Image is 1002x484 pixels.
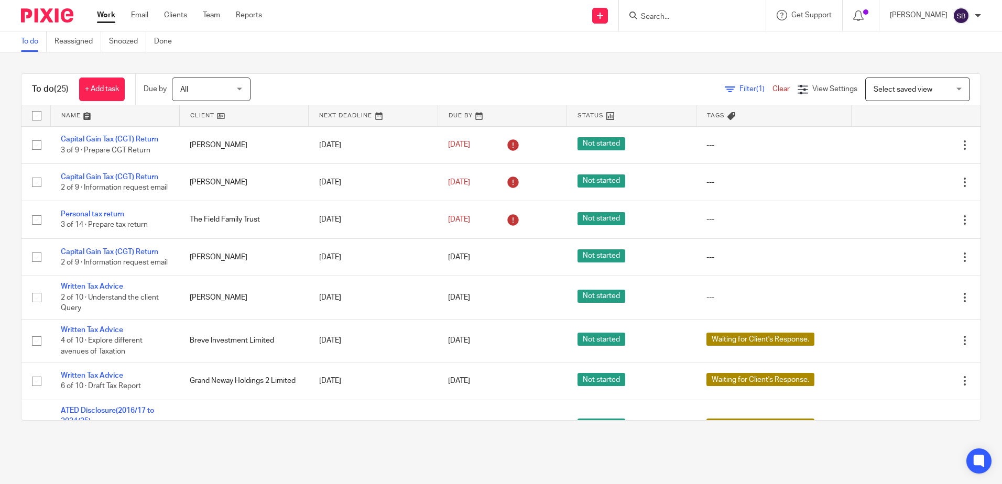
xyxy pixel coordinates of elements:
[54,85,69,93] span: (25)
[179,163,308,201] td: [PERSON_NAME]
[179,400,308,454] td: Elegant Delight Corp
[144,84,167,94] p: Due by
[164,10,187,20] a: Clients
[706,373,814,386] span: Waiting for Client's Response.
[706,214,841,225] div: ---
[890,10,947,20] p: [PERSON_NAME]
[578,174,625,188] span: Not started
[131,10,148,20] a: Email
[61,283,123,290] a: Written Tax Advice
[706,292,841,303] div: ---
[448,377,470,384] span: [DATE]
[97,10,115,20] a: Work
[61,259,168,266] span: 2 of 9 · Information request email
[706,333,814,346] span: Waiting for Client's Response.
[309,201,438,238] td: [DATE]
[179,238,308,276] td: [PERSON_NAME]
[179,201,308,238] td: The Field Family Trust
[448,216,470,223] span: [DATE]
[812,85,857,93] span: View Settings
[55,31,101,52] a: Reassigned
[179,362,308,400] td: Grand Neway Holdings 2 Limited
[707,113,725,118] span: Tags
[61,326,123,334] a: Written Tax Advice
[61,248,158,256] a: Capital Gain Tax (CGT) Return
[578,333,625,346] span: Not started
[179,126,308,163] td: [PERSON_NAME]
[61,173,158,181] a: Capital Gain Tax (CGT) Return
[448,179,470,186] span: [DATE]
[61,382,141,390] span: 6 of 10 · Draft Tax Report
[61,337,143,355] span: 4 of 10 · Explore different avenues of Taxation
[236,10,262,20] a: Reports
[309,163,438,201] td: [DATE]
[640,13,734,22] input: Search
[578,137,625,150] span: Not started
[756,85,765,93] span: (1)
[448,141,470,149] span: [DATE]
[79,78,125,101] a: + Add task
[448,294,470,301] span: [DATE]
[203,10,220,20] a: Team
[179,319,308,362] td: Breve Investment Limited
[109,31,146,52] a: Snoozed
[309,126,438,163] td: [DATE]
[706,140,841,150] div: ---
[61,184,168,191] span: 2 of 9 · Information request email
[154,31,180,52] a: Done
[772,85,790,93] a: Clear
[578,212,625,225] span: Not started
[61,136,158,143] a: Capital Gain Tax (CGT) Return
[578,290,625,303] span: Not started
[61,294,159,312] span: 2 of 10 · Understand the client Query
[309,319,438,362] td: [DATE]
[21,31,47,52] a: To do
[61,211,124,218] a: Personal tax return
[739,85,772,93] span: Filter
[32,84,69,95] h1: To do
[791,12,832,19] span: Get Support
[448,337,470,344] span: [DATE]
[180,86,188,93] span: All
[309,276,438,319] td: [DATE]
[61,407,154,425] a: ATED Disclosure(2016/17 to 2024/25)
[179,276,308,319] td: [PERSON_NAME]
[61,222,148,229] span: 3 of 14 · Prepare tax return
[309,238,438,276] td: [DATE]
[578,249,625,262] span: Not started
[21,8,73,23] img: Pixie
[309,362,438,400] td: [DATE]
[448,254,470,261] span: [DATE]
[578,373,625,386] span: Not started
[706,252,841,262] div: ---
[578,419,625,432] span: Not started
[953,7,970,24] img: svg%3E
[61,372,123,379] a: Written Tax Advice
[874,86,932,93] span: Select saved view
[309,400,438,454] td: [DATE]
[706,177,841,188] div: ---
[61,147,150,154] span: 3 of 9 · Prepare CGT Return
[706,419,814,432] span: Waiting for Client's Response.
